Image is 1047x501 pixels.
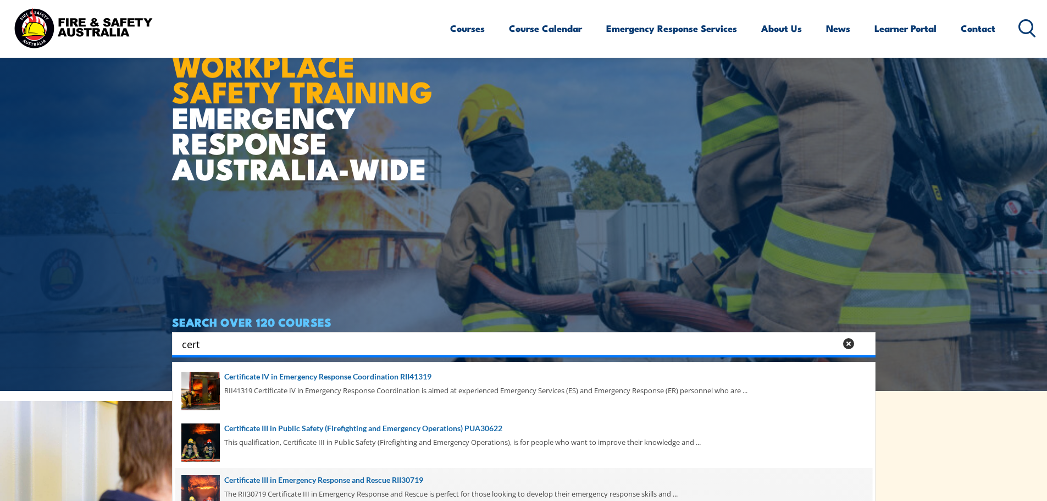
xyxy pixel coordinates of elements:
[761,14,802,43] a: About Us
[172,25,441,181] h1: EMERGENCY RESPONSE AUSTRALIA-WIDE
[181,371,866,383] a: Certificate IV in Emergency Response Coordination RII41319
[961,14,995,43] a: Contact
[172,316,876,328] h4: SEARCH OVER 120 COURSES
[856,336,872,351] button: Search magnifier button
[182,335,836,352] input: Search input
[874,14,937,43] a: Learner Portal
[450,14,485,43] a: Courses
[181,474,866,486] a: Certificate III in Emergency Response and Rescue RII30719
[826,14,850,43] a: News
[172,42,433,113] strong: WORKPLACE SAFETY TRAINING
[509,14,582,43] a: Course Calendar
[184,336,838,351] form: Search form
[181,422,866,434] a: Certificate III in Public Safety (Firefighting and Emergency Operations) PUA30622
[606,14,737,43] a: Emergency Response Services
